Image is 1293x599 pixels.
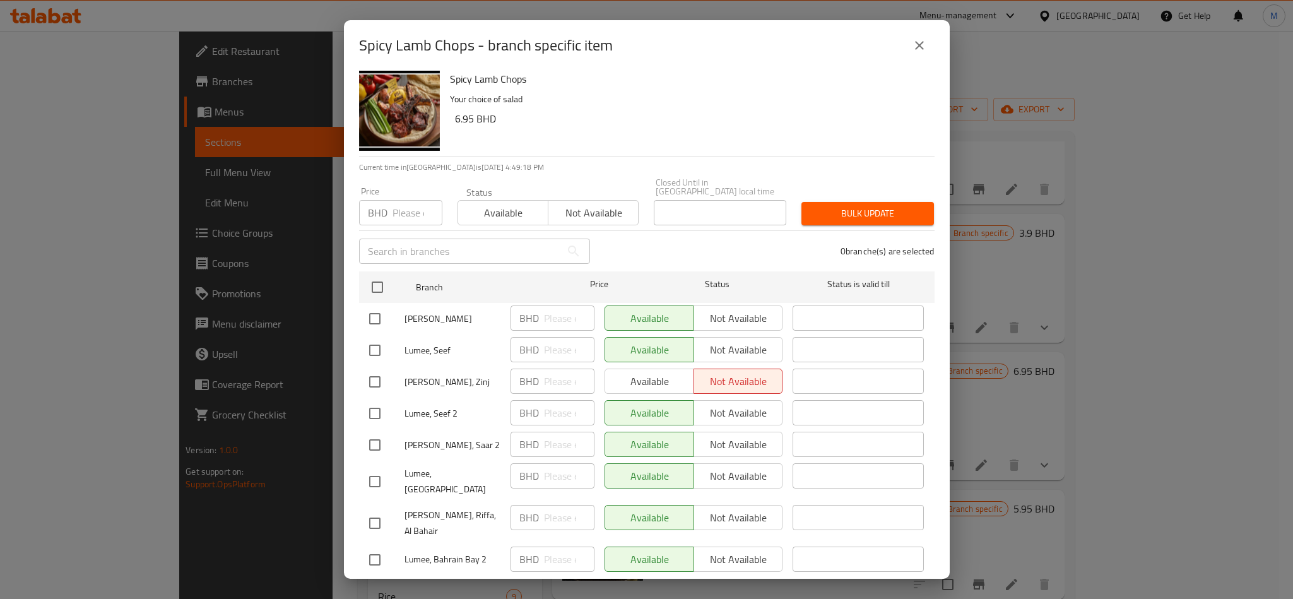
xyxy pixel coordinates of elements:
input: Please enter price [544,463,594,489]
p: BHD [519,437,539,452]
span: Branch [416,280,547,295]
h6: Spicy Lamb Chops [450,70,924,88]
p: BHD [519,311,539,326]
span: Lumee, Bahrain Bay 2 [404,552,500,567]
span: [PERSON_NAME], Zinj [404,374,500,390]
input: Please enter price [544,505,594,530]
span: [PERSON_NAME], Riffa, Al Bahair [404,507,500,539]
p: 0 branche(s) are selected [841,245,935,258]
span: Status is valid till [793,276,924,292]
span: [PERSON_NAME] [404,311,500,327]
p: BHD [519,374,539,389]
input: Please enter price [544,432,594,457]
p: BHD [519,342,539,357]
p: Current time in [GEOGRAPHIC_DATA] is [DATE] 4:49:18 PM [359,162,935,173]
span: Lumee, [GEOGRAPHIC_DATA] [404,466,500,497]
p: BHD [519,405,539,420]
span: Lumee, Seef [404,343,500,359]
p: BHD [368,205,387,220]
p: Your choice of salad [450,92,924,107]
span: Available [463,204,543,222]
p: BHD [519,552,539,567]
span: Price [557,276,641,292]
input: Please enter price [544,547,594,572]
button: Bulk update [801,202,934,225]
input: Please enter price [544,305,594,331]
span: [PERSON_NAME], Saar 2 [404,437,500,453]
input: Please enter price [544,337,594,362]
input: Search in branches [359,239,561,264]
img: Spicy Lamb Chops [359,70,440,151]
h6: 6.95 BHD [455,110,924,128]
input: Please enter price [393,200,442,225]
button: Available [458,200,548,225]
span: Status [651,276,782,292]
span: Lumee, Seef 2 [404,406,500,422]
p: BHD [519,468,539,483]
input: Please enter price [544,400,594,425]
p: BHD [519,510,539,525]
span: Bulk update [812,206,924,222]
button: close [904,30,935,61]
input: Please enter price [544,369,594,394]
button: Not available [548,200,639,225]
h2: Spicy Lamb Chops - branch specific item [359,35,613,56]
span: Not available [553,204,634,222]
